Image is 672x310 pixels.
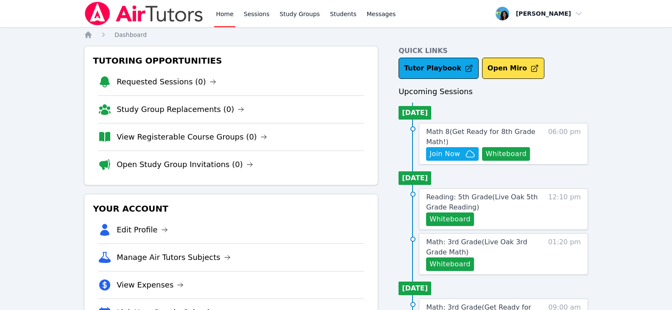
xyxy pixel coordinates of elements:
span: 12:10 pm [548,192,581,226]
a: Math: 3rd Grade(Live Oak 3rd Grade Math) [426,237,542,257]
span: Reading: 5th Grade ( Live Oak 5th Grade Reading ) [426,193,538,211]
span: Math: 3rd Grade ( Live Oak 3rd Grade Math ) [426,238,527,256]
button: Open Miro [482,58,544,79]
a: Manage Air Tutors Subjects [117,251,231,263]
h4: Quick Links [399,46,588,56]
span: Math 8 ( Get Ready for 8th Grade Math! ) [426,128,535,146]
h3: Tutoring Opportunities [91,53,371,68]
a: View Registerable Course Groups (0) [117,131,267,143]
button: Join Now [426,147,479,161]
span: Dashboard [114,31,147,38]
li: [DATE] [399,171,431,185]
button: Whiteboard [426,212,474,226]
li: [DATE] [399,106,431,120]
img: Air Tutors [84,2,204,25]
a: Dashboard [114,31,147,39]
button: Whiteboard [482,147,530,161]
a: Reading: 5th Grade(Live Oak 5th Grade Reading) [426,192,542,212]
a: Math 8(Get Ready for 8th Grade Math!) [426,127,542,147]
a: Requested Sessions (0) [117,76,216,88]
a: Study Group Replacements (0) [117,103,244,115]
a: Tutor Playbook [399,58,479,79]
a: View Expenses [117,279,184,291]
a: Edit Profile [117,224,168,236]
span: Join Now [429,149,460,159]
a: Open Study Group Invitations (0) [117,159,253,170]
li: [DATE] [399,282,431,295]
span: 06:00 pm [548,127,581,161]
h3: Your Account [91,201,371,216]
h3: Upcoming Sessions [399,86,588,98]
span: Messages [367,10,396,18]
nav: Breadcrumb [84,31,588,39]
button: Whiteboard [426,257,474,271]
span: 01:20 pm [548,237,581,271]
